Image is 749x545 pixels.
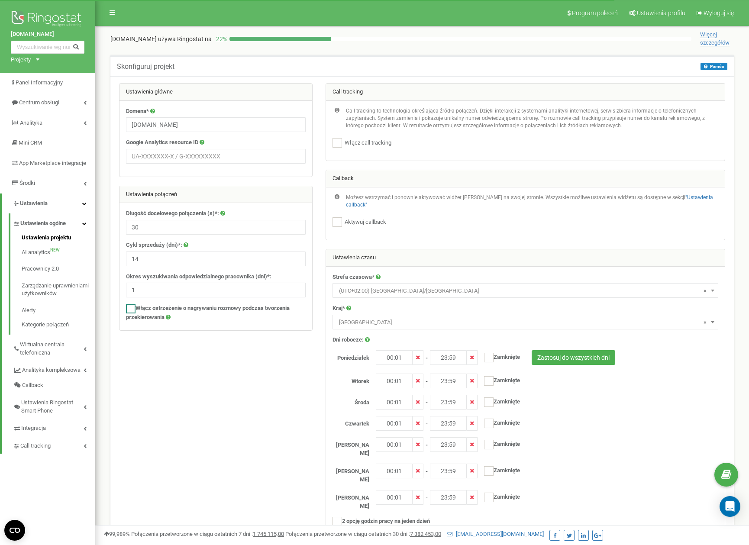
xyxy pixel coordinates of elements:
span: - [426,490,428,502]
a: Ustawienia projektu [22,234,95,245]
button: Pomóc [701,63,727,70]
a: Alerty [22,302,95,319]
span: Centrum obsługi [19,99,59,106]
div: Ustawienia główne [119,84,312,101]
span: Program poleceń [572,10,618,16]
div: Ustawienia czasu [326,249,725,267]
label: Środa [326,395,376,407]
a: [EMAIL_ADDRESS][DOMAIN_NAME] [447,531,544,537]
span: Analityka kompleksowa [22,367,81,375]
p: [DOMAIN_NAME] [110,35,212,43]
input: example.com [126,117,306,132]
label: [PERSON_NAME] [326,490,376,510]
label: Włącz call tracking [342,139,391,147]
span: - [426,350,428,362]
label: Okres wyszukiwania odpowiedzialnego pracownika (dni)*: [126,273,271,281]
span: Ustawienia Ringostat Smart Phone [21,399,84,415]
label: Czwartek [326,416,376,428]
div: Ustawienia połączeń [119,186,312,203]
a: Zarządzanie uprawnieniami użytkowników [22,277,95,302]
span: Wyloguj się [704,10,734,16]
span: Analityka [20,119,42,126]
label: Poniedziałek [326,350,376,362]
div: Projekty [11,56,31,64]
button: Open CMP widget [4,520,25,541]
span: Poland [336,316,715,329]
label: Zamknięte [478,437,520,449]
u: 7 382 453,00 [410,531,441,537]
label: Zamknięte [478,374,520,386]
span: (UTC+02:00) Europe/Warsaw [336,285,715,297]
span: Środki [19,180,35,186]
a: Pracownicy 2.0 [22,261,95,278]
div: Open Intercom Messenger [720,496,740,517]
a: Ustawienia Ringostat Smart Phone [13,393,95,419]
label: Zamknięte [478,416,520,428]
a: [DOMAIN_NAME] [11,30,84,39]
span: × [704,316,707,329]
label: Strefa czasowa* [333,273,374,281]
span: App Marketplace integracje [19,160,86,166]
span: (UTC+02:00) Europe/Warsaw [333,283,718,298]
span: Poland [333,315,718,329]
span: - [426,395,428,407]
label: Zamknięte [478,464,520,476]
a: Call tracking [13,436,95,454]
label: 2 opcję godzin pracy na jeden dzień [333,517,430,526]
u: 1 745 115,00 [253,531,284,537]
a: "Ustawienia callback" [346,194,713,208]
span: Połączenia przetworzone w ciągu ostatnich 30 dni : [285,531,441,537]
span: Call tracking [20,442,51,450]
a: Callback [13,378,95,393]
span: Ustawienia profilu [637,10,685,16]
label: Długość docelowego połączenia (s)*: [126,210,219,218]
h5: Skonfiguruj projekt [117,63,174,71]
input: Wyszukiwanie wg numeru [11,41,84,54]
span: Ustawienia [20,200,48,206]
label: Kraj* [333,304,345,313]
a: Kategorie połączeń [22,319,95,329]
label: Google Analytics resource ID [126,139,198,147]
span: Integracja [21,425,46,433]
label: Domena* [126,107,149,116]
span: Mini CRM [19,139,42,146]
p: Call tracking to technologia określająca źródła połączeń. Dzięki interakcji z systemami analityki... [346,107,718,129]
a: Wirtualna centrala telefoniczna [13,335,95,360]
a: Analityka kompleksowa [13,361,95,378]
span: 99,989% [104,531,130,537]
span: Callback [22,381,43,390]
div: Callback [326,170,725,187]
a: Ustawienia ogólne [13,213,95,231]
span: × [704,285,707,297]
span: - [426,464,428,476]
span: Połączenia przetworzone w ciągu ostatnich 7 dni : [131,531,284,537]
label: Zamknięte [478,350,520,362]
span: - [426,374,428,386]
label: Zamknięte [478,490,520,502]
p: Możesz wstrzymać i ponownie aktywować widżet [PERSON_NAME] na swojej stronie. Wszystkie możliwe u... [346,194,718,209]
span: używa Ringostat na [158,35,212,42]
p: 22 % [212,35,229,43]
a: Integracja [13,419,95,436]
label: Cykl sprzedaży (dni)*: [126,241,182,249]
span: Ustawienia ogólne [20,219,66,228]
input: UA-XXXXXXX-X / G-XXXXXXXXX [126,149,306,164]
div: Call tracking [326,84,725,101]
label: Wtorek [326,374,376,386]
label: [PERSON_NAME] [326,464,376,484]
label: Dni robocze: [333,336,364,344]
a: AI analyticsNEW [22,244,95,261]
label: Aktywuj callback [342,218,386,226]
label: Włącz ostrzeżenie o nagrywaniu rozmowy podczas tworzenia przekierowania [126,304,306,322]
span: Więcej szczegółów [700,31,730,46]
img: Ringostat logo [11,9,84,30]
button: Zastosuj do wszystkich dni [532,350,615,365]
span: - [426,416,428,428]
span: Wirtualna centrala telefoniczna [20,341,84,357]
label: [PERSON_NAME] [326,437,376,457]
span: - [426,437,428,449]
a: Ustawienia [2,193,95,214]
label: Zamknięte [478,395,520,407]
span: Panel Informacyjny [16,79,63,86]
